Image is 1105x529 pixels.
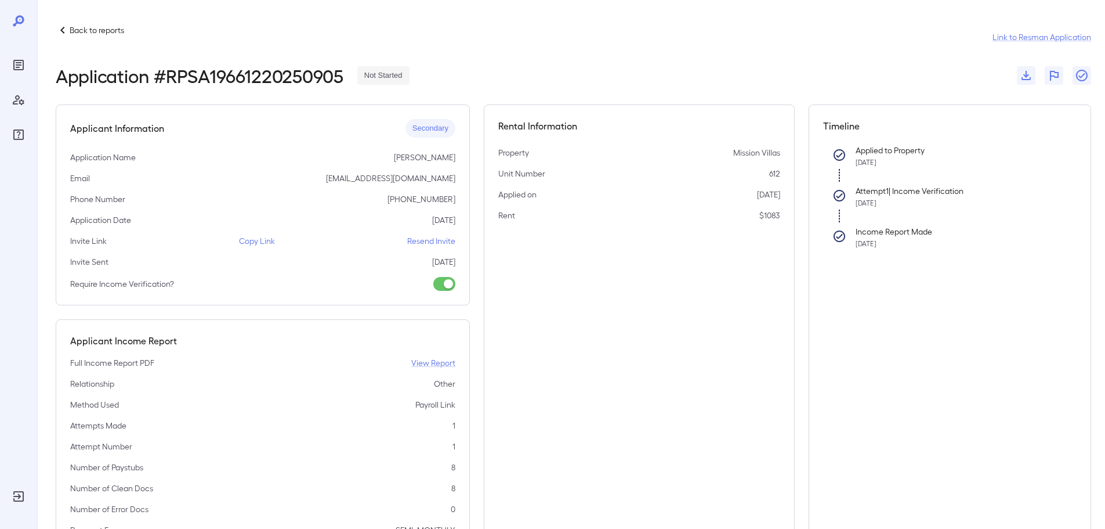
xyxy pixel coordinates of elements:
h5: Timeline [823,119,1077,133]
p: Copy Link [239,235,275,247]
p: Property [498,147,529,159]
p: Rent [498,210,515,221]
p: Invite Sent [70,256,108,268]
p: Email [70,172,90,184]
p: Number of Paystubs [70,462,143,473]
p: Applied to Property [856,145,1059,156]
p: Attempt Number [70,441,132,452]
p: 1 [452,420,455,431]
p: 1 [452,441,455,452]
p: Unit Number [498,168,545,179]
p: 612 [769,168,780,179]
p: [DATE] [432,256,455,268]
button: Flag Report [1045,66,1063,85]
span: [DATE] [856,239,876,247]
div: Reports [9,56,28,74]
p: [DATE] [432,214,455,226]
p: Applied on [498,189,537,200]
p: Invite Link [70,235,107,247]
h5: Applicant Income Report [70,334,177,348]
p: Attempt 1 | Income Verification [856,185,1059,197]
p: [EMAIL_ADDRESS][DOMAIN_NAME] [326,172,455,184]
a: Link to Resman Application [992,31,1091,43]
span: [DATE] [856,158,876,166]
p: $1083 [759,210,780,221]
p: [PERSON_NAME] [394,152,455,163]
p: Relationship [70,378,114,390]
p: Income Report Made [856,226,1059,237]
p: Attempts Made [70,420,126,431]
p: [DATE] [757,189,780,200]
p: Payroll Link [415,399,455,411]
p: Mission Villas [733,147,780,159]
p: Other [434,378,455,390]
span: [DATE] [856,199,876,207]
h5: Applicant Information [70,121,164,135]
div: Manage Users [9,91,28,109]
p: [PHONE_NUMBER] [387,193,455,205]
p: Back to reports [70,24,124,36]
div: Log Out [9,487,28,506]
p: Phone Number [70,193,125,205]
h2: Application # RPSA19661220250905 [56,65,343,86]
p: Application Name [70,152,136,163]
p: Number of Clean Docs [70,483,153,494]
p: Application Date [70,214,131,226]
p: Full Income Report PDF [70,357,154,369]
p: Method Used [70,399,119,411]
p: Number of Error Docs [70,503,148,515]
button: Close Report [1073,66,1091,85]
p: 8 [451,462,455,473]
p: Require Income Verification? [70,278,174,290]
p: 0 [451,503,455,515]
h5: Rental Information [498,119,780,133]
p: 8 [451,483,455,494]
a: View Report [411,357,455,369]
span: Secondary [405,123,455,134]
div: FAQ [9,125,28,144]
button: Download Documents [1017,66,1035,85]
p: Resend Invite [407,235,455,247]
span: Not Started [357,70,410,81]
